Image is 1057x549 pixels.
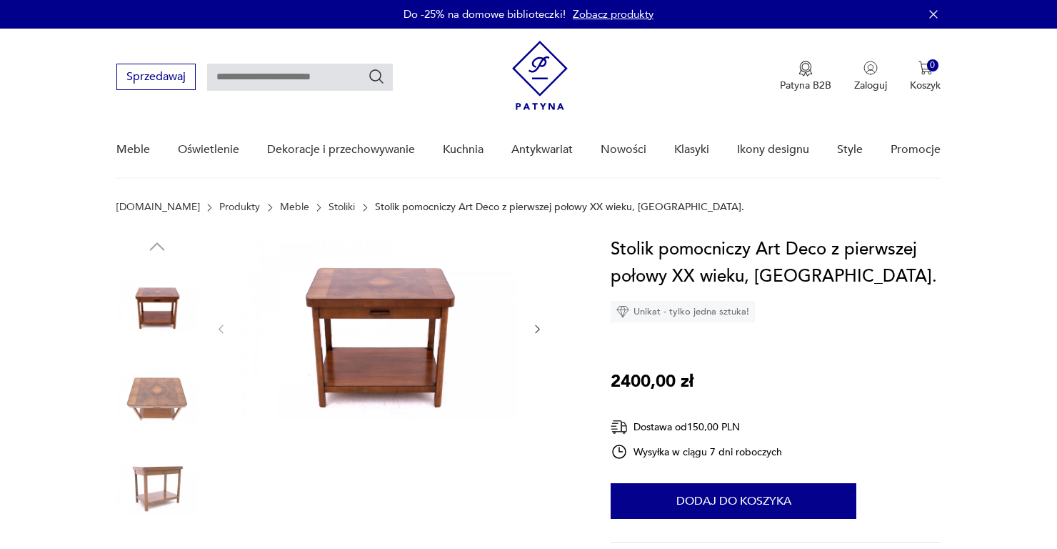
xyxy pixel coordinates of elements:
[611,443,782,460] div: Wysyłka w ciągu 7 dni roboczych
[512,41,568,110] img: Patyna - sklep z meblami i dekoracjami vintage
[918,61,933,75] img: Ikona koszyka
[611,368,693,395] p: 2400,00 zł
[280,202,309,213] a: Meble
[241,236,517,420] img: Zdjęcie produktu Stolik pomocniczy Art Deco z pierwszej połowy XX wieku, Polska.
[854,61,887,92] button: Zaloguj
[611,418,782,436] div: Dostawa od 150,00 PLN
[611,418,628,436] img: Ikona dostawy
[178,122,239,177] a: Oświetlenie
[368,68,385,85] button: Szukaj
[927,59,939,71] div: 0
[375,202,744,213] p: Stolik pomocniczy Art Deco z pierwszej połowy XX wieku, [GEOGRAPHIC_DATA].
[611,301,755,322] div: Unikat - tylko jedna sztuka!
[780,79,831,92] p: Patyna B2B
[116,356,198,437] img: Zdjęcie produktu Stolik pomocniczy Art Deco z pierwszej połowy XX wieku, Polska.
[863,61,878,75] img: Ikonka użytkownika
[219,202,260,213] a: Produkty
[780,61,831,92] a: Ikona medaluPatyna B2B
[854,79,887,92] p: Zaloguj
[267,122,415,177] a: Dekoracje i przechowywanie
[116,122,150,177] a: Meble
[329,202,355,213] a: Stoliki
[616,305,629,318] img: Ikona diamentu
[798,61,813,76] img: Ikona medalu
[910,79,941,92] p: Koszyk
[674,122,709,177] a: Klasyki
[116,64,196,90] button: Sprzedawaj
[443,122,484,177] a: Kuchnia
[116,73,196,83] a: Sprzedawaj
[837,122,863,177] a: Style
[611,236,941,290] h1: Stolik pomocniczy Art Deco z pierwszej połowy XX wieku, [GEOGRAPHIC_DATA].
[737,122,809,177] a: Ikony designu
[573,7,653,21] a: Zobacz produkty
[404,7,566,21] p: Do -25% na domowe biblioteczki!
[116,264,198,346] img: Zdjęcie produktu Stolik pomocniczy Art Deco z pierwszej połowy XX wieku, Polska.
[780,61,831,92] button: Patyna B2B
[511,122,573,177] a: Antykwariat
[601,122,646,177] a: Nowości
[611,483,856,519] button: Dodaj do koszyka
[891,122,941,177] a: Promocje
[116,202,200,213] a: [DOMAIN_NAME]
[116,447,198,528] img: Zdjęcie produktu Stolik pomocniczy Art Deco z pierwszej połowy XX wieku, Polska.
[910,61,941,92] button: 0Koszyk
